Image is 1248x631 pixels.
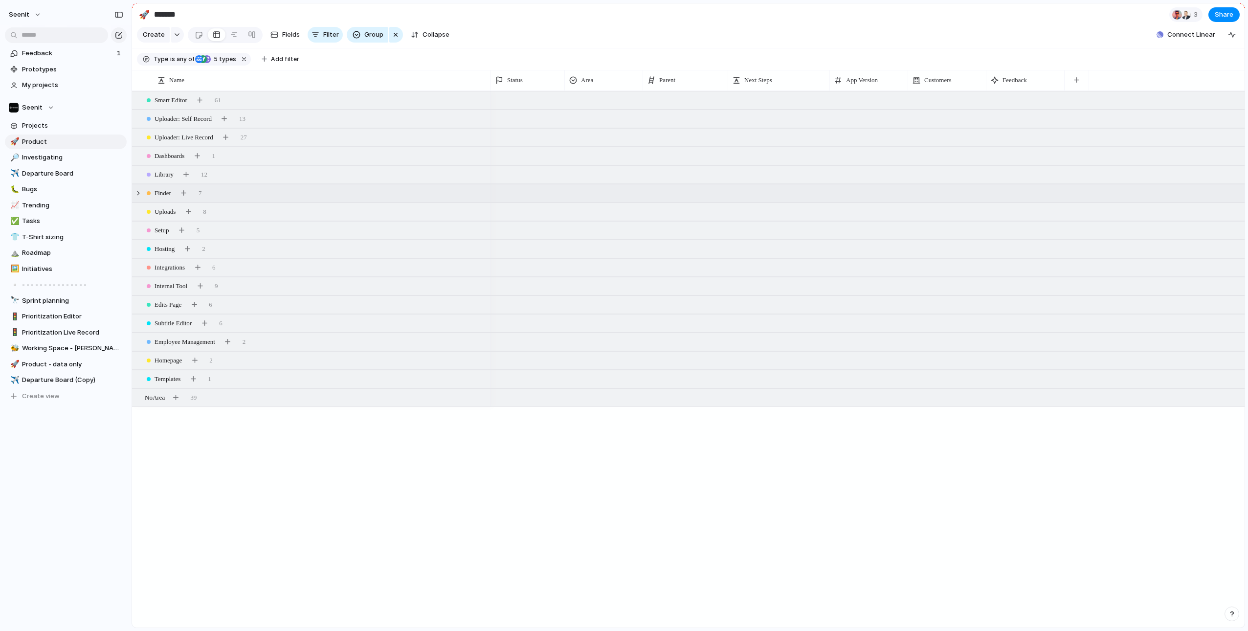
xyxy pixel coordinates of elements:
span: No Area [145,393,165,403]
span: - - - - - - - - - - - - - - - [22,280,123,290]
div: ⛰️ [10,248,17,259]
a: 📈Trending [5,198,127,213]
span: Product [22,137,123,147]
div: ▫️ [10,279,17,291]
span: Customers [924,75,952,85]
button: 📈 [9,201,19,210]
span: Seenit [22,103,43,113]
a: My projects [5,78,127,92]
span: 13 [239,114,245,124]
span: 1 [117,48,123,58]
button: isany of [168,54,196,65]
span: 8 [203,207,206,217]
span: 39 [190,393,197,403]
span: Investigating [22,153,123,162]
a: 🚦Prioritization Live Record [5,325,127,340]
span: Departure Board [22,169,123,179]
button: 🔭 [9,296,19,306]
span: 1 [208,374,211,384]
button: 🚦 [9,328,19,338]
button: ✅ [9,216,19,226]
span: 7 [199,188,202,198]
button: Share [1208,7,1240,22]
span: Filter [323,30,339,40]
a: Prototypes [5,62,127,77]
button: 🐝 [9,343,19,353]
span: Prioritization Live Record [22,328,123,338]
span: Projects [22,121,123,131]
span: Status [507,75,523,85]
a: ▫️- - - - - - - - - - - - - - - [5,277,127,292]
div: ✈️ [10,375,17,386]
span: Group [364,30,383,40]
a: ✈️Departure Board (Copy) [5,373,127,387]
button: 🖼️ [9,264,19,274]
a: 🔭Sprint planning [5,293,127,308]
span: Hosting [155,244,175,254]
div: 🚦 [10,311,17,322]
span: Bugs [22,184,123,194]
span: Employee Management [155,337,215,347]
span: Smart Editor [155,95,187,105]
span: Connect Linear [1167,30,1215,40]
a: ✈️Departure Board [5,166,127,181]
span: Create view [22,391,60,401]
span: 6 [219,318,223,328]
span: Sprint planning [22,296,123,306]
span: Uploader: Self Record [155,114,212,124]
span: Integrations [155,263,185,272]
span: Parent [659,75,675,85]
button: Create [137,27,170,43]
span: Roadmap [22,248,123,258]
span: types [211,55,236,64]
button: ⛰️ [9,248,19,258]
button: ✈️ [9,169,19,179]
a: 🔎Investigating [5,150,127,165]
span: Feedback [22,48,114,58]
span: Area [581,75,593,85]
span: 61 [215,95,221,105]
span: Setup [155,225,169,235]
div: 🚦 [10,327,17,338]
div: ⛰️Roadmap [5,246,127,260]
div: 🔎 [10,152,17,163]
a: 🚀Product [5,135,127,149]
div: 🚀 [10,359,17,370]
span: is [170,55,175,64]
a: ✅Tasks [5,214,127,228]
button: 🚀 [9,137,19,147]
button: Connect Linear [1153,27,1219,42]
a: 🖼️Initiatives [5,262,127,276]
div: 🚦Prioritization Editor [5,309,127,324]
span: 5 [197,225,200,235]
span: 27 [241,133,247,142]
span: Add filter [271,55,299,64]
span: Uploads [155,207,176,217]
button: Create view [5,389,127,404]
span: Initiatives [22,264,123,274]
a: Feedback1 [5,46,127,61]
button: 🚀 [136,7,152,23]
span: Create [143,30,165,40]
span: Name [169,75,184,85]
button: 🐛 [9,184,19,194]
a: 🐝Working Space - [PERSON_NAME] [5,341,127,356]
span: 9 [215,281,218,291]
a: Projects [5,118,127,133]
div: 👕 [10,231,17,243]
span: Feedback [1003,75,1027,85]
span: T-Shirt sizing [22,232,123,242]
span: App Version [846,75,878,85]
button: ✈️ [9,375,19,385]
span: 1 [212,151,215,161]
span: Templates [155,374,180,384]
a: 👕T-Shirt sizing [5,230,127,245]
span: Fields [282,30,300,40]
span: any of [175,55,194,64]
span: Tasks [22,216,123,226]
